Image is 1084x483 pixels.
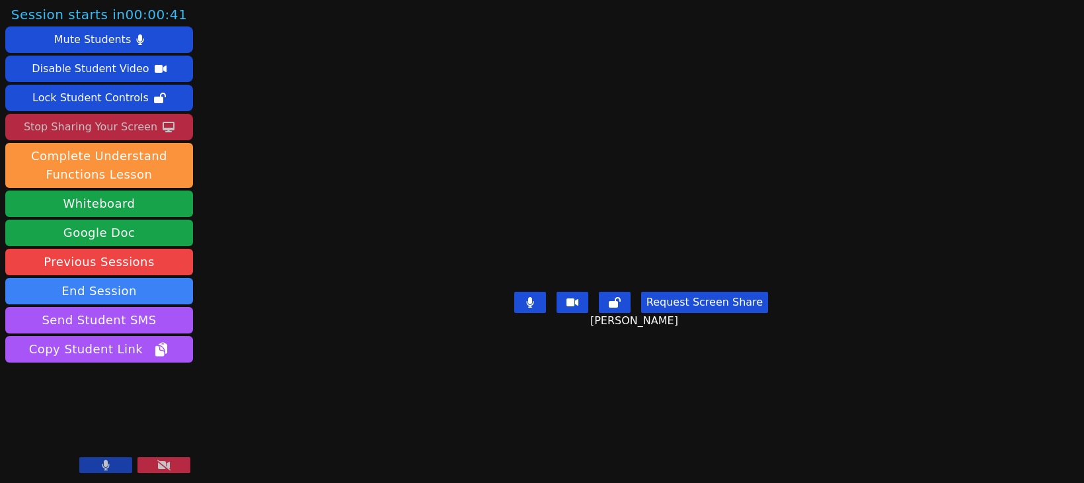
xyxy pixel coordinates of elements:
div: Mute Students [54,29,131,50]
button: Mute Students [5,26,193,53]
button: Stop Sharing Your Screen [5,114,193,140]
button: Send Student SMS [5,307,193,333]
div: Stop Sharing Your Screen [24,116,157,138]
button: Complete Understand Functions Lesson [5,143,193,188]
div: Lock Student Controls [32,87,149,109]
span: Session starts in [11,5,188,24]
button: Copy Student Link [5,336,193,363]
time: 00:00:41 [125,7,187,22]
button: Whiteboard [5,191,193,217]
span: Copy Student Link [29,340,169,359]
span: [PERSON_NAME] [590,313,681,329]
div: Disable Student Video [32,58,149,79]
button: End Session [5,278,193,304]
button: Lock Student Controls [5,85,193,111]
a: Google Doc [5,220,193,246]
button: Request Screen Share [641,292,768,313]
a: Previous Sessions [5,249,193,275]
button: Disable Student Video [5,56,193,82]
